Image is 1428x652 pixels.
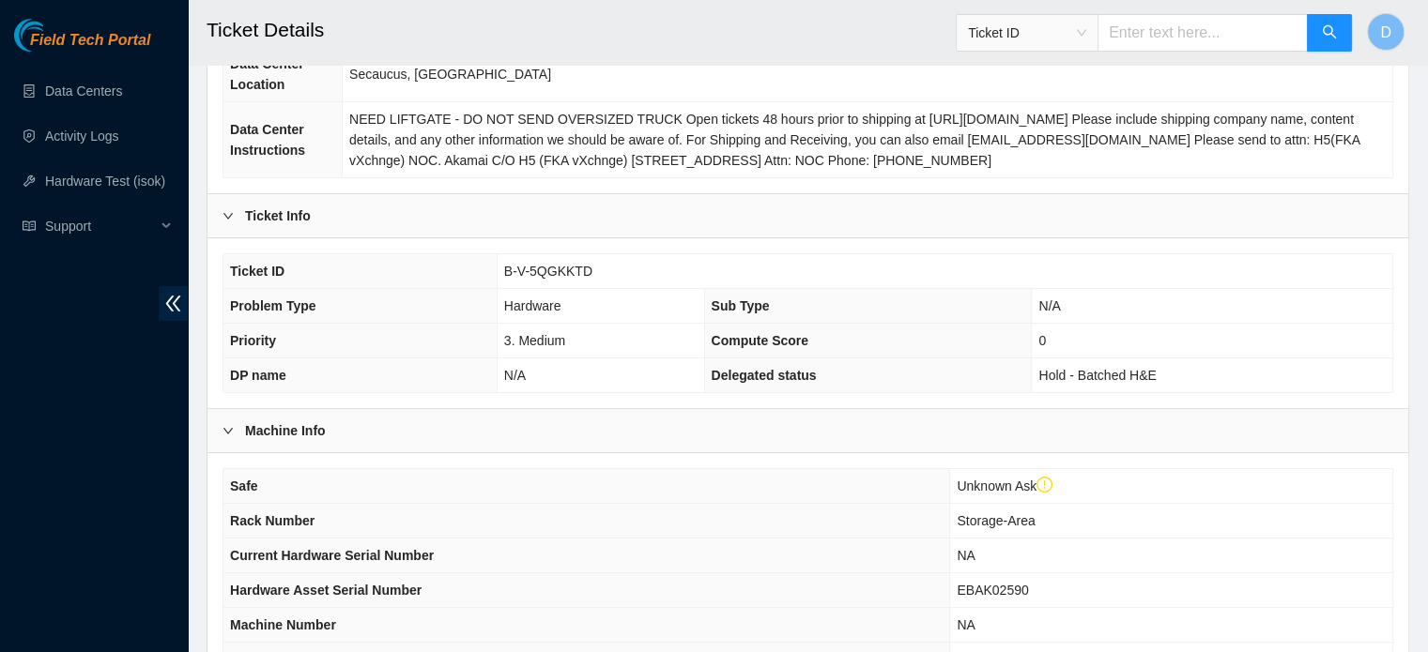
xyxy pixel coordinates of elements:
a: Activity Logs [45,129,119,144]
span: Machine Number [230,617,336,632]
span: DP name [230,368,286,383]
span: Rack Number [230,513,315,528]
img: Akamai Technologies [14,19,95,52]
span: Delegated status [712,368,817,383]
span: N/A [504,368,526,383]
button: D [1367,13,1405,51]
span: Sub Type [712,298,770,313]
a: Akamai TechnologiesField Tech Portal [14,34,150,58]
span: exclamation-circle [1036,477,1053,493]
span: Storage-Area [957,513,1035,528]
span: NEED LIFTGATE - DO NOT SEND OVERSIZED TRUCK Open tickets 48 hours prior to shipping at [URL][DOMA... [349,112,1359,168]
span: Compute Score [712,333,808,348]
b: Ticket Info [245,205,311,226]
span: Ticket ID [230,264,284,279]
span: Priority [230,333,276,348]
span: right [223,425,234,436]
span: search [1322,24,1337,42]
span: Hardware [504,298,561,313]
a: Hardware Test (isok) [45,174,165,189]
span: Unknown Ask [957,478,1052,493]
a: Data Centers [45,83,122,99]
b: Machine Info [245,420,326,441]
div: Machine Info [207,409,1408,452]
span: NA [957,548,975,563]
button: search [1307,14,1352,52]
span: Ticket ID [968,19,1086,47]
span: 3. Medium [504,333,565,348]
span: Field Tech Portal [30,32,150,50]
span: Hardware Asset Serial Number [230,583,422,598]
span: Secaucus, [GEOGRAPHIC_DATA] [349,67,551,82]
span: N/A [1038,298,1060,313]
span: Problem Type [230,298,316,313]
span: Data Center Instructions [230,122,305,158]
span: Support [45,207,156,245]
span: D [1380,21,1391,44]
span: 0 [1038,333,1046,348]
span: double-left [159,286,188,321]
input: Enter text here... [1098,14,1308,52]
span: Safe [230,478,258,493]
span: NA [957,617,975,632]
span: B-V-5QGKKTD [504,264,592,279]
span: Current Hardware Serial Number [230,548,434,563]
span: right [223,210,234,221]
span: EBAK02590 [957,583,1028,598]
div: Ticket Info [207,194,1408,237]
span: read [23,220,36,233]
span: Hold - Batched H&E [1038,368,1156,383]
